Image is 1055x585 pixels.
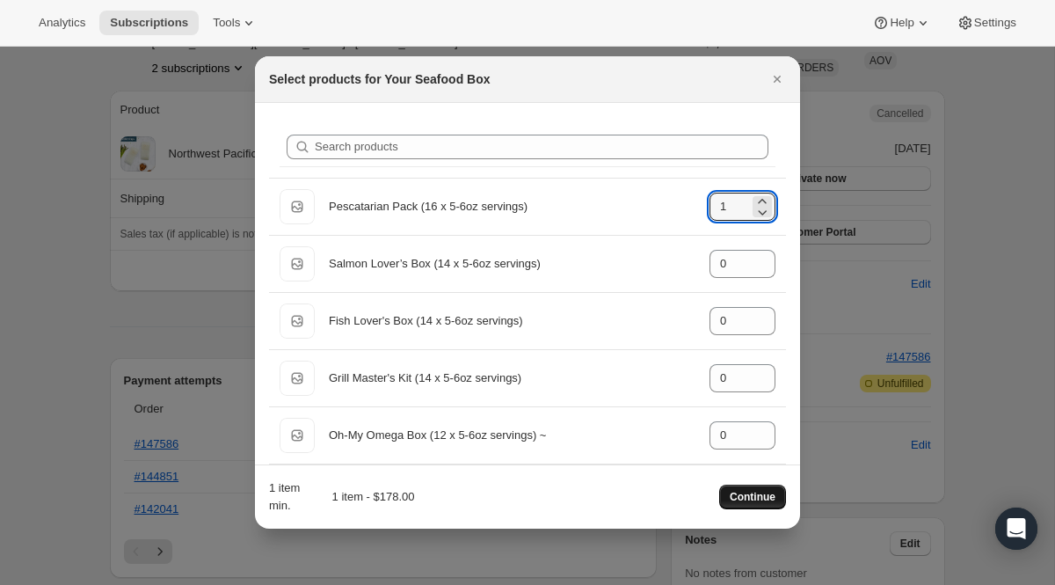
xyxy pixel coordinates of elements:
[946,11,1027,35] button: Settings
[329,255,695,273] div: Salmon Lover’s Box (14 x 5-6oz servings)
[28,11,96,35] button: Analytics
[39,16,85,30] span: Analytics
[890,16,913,30] span: Help
[329,369,695,387] div: Grill Master's Kit (14 x 5-6oz servings)
[329,312,695,330] div: Fish Lover's Box (14 x 5-6oz servings)
[719,485,786,509] button: Continue
[765,67,789,91] button: Close
[315,135,768,159] input: Search products
[202,11,268,35] button: Tools
[269,70,491,88] h2: Select products for Your Seafood Box
[99,11,199,35] button: Subscriptions
[269,479,308,515] div: 1 item min.
[315,488,415,506] div: 1 item - $178.00
[213,16,240,30] span: Tools
[974,16,1016,30] span: Settings
[110,16,188,30] span: Subscriptions
[730,490,775,504] span: Continue
[329,427,695,444] div: Oh-My Omega Box (12 x 5-6oz servings) ~
[329,198,695,216] div: Pescatarian Pack (16 x 5-6oz servings)
[862,11,942,35] button: Help
[995,508,1037,550] div: Open Intercom Messenger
